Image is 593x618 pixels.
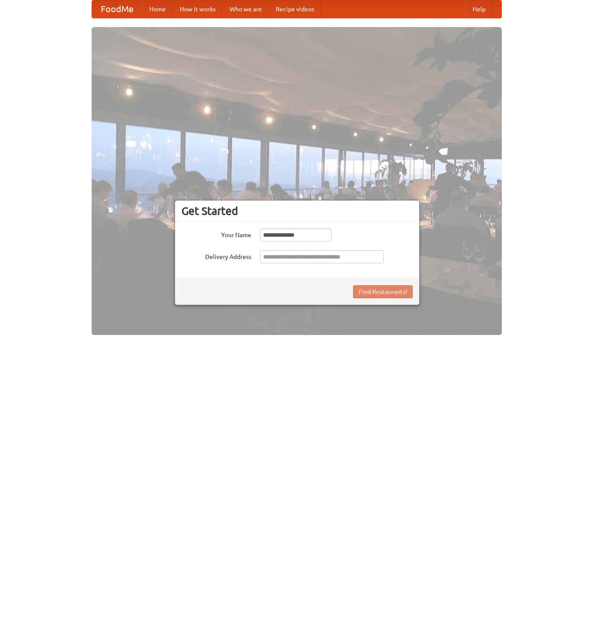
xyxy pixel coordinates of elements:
[173,0,223,18] a: How it works
[182,228,251,239] label: Your Name
[223,0,269,18] a: Who we are
[353,285,413,298] button: Find Restaurants!
[142,0,173,18] a: Home
[182,204,413,218] h3: Get Started
[182,250,251,261] label: Delivery Address
[466,0,493,18] a: Help
[92,0,142,18] a: FoodMe
[269,0,321,18] a: Recipe videos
